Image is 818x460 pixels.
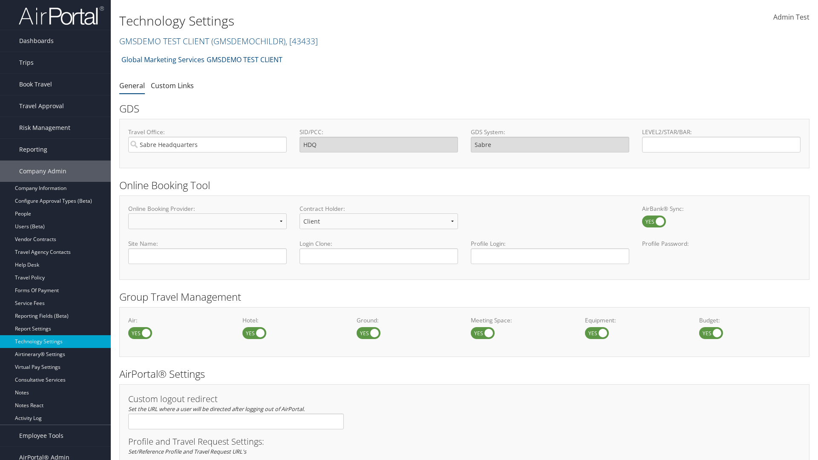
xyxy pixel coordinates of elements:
[19,52,34,73] span: Trips
[119,367,809,381] h2: AirPortal® Settings
[773,4,809,31] a: Admin Test
[121,51,204,68] a: Global Marketing Services
[300,239,458,248] label: Login Clone:
[119,12,579,30] h1: Technology Settings
[471,128,629,136] label: GDS System:
[773,12,809,22] span: Admin Test
[19,30,54,52] span: Dashboards
[207,51,282,68] a: GMSDEMO TEST CLIENT
[19,425,63,446] span: Employee Tools
[128,395,344,403] h3: Custom logout redirect
[19,95,64,117] span: Travel Approval
[357,316,458,325] label: Ground:
[19,117,70,138] span: Risk Management
[128,316,230,325] label: Air:
[471,248,629,264] input: Profile Login:
[585,316,686,325] label: Equipment:
[19,6,104,26] img: airportal-logo.png
[285,35,318,47] span: , [ 43433 ]
[242,316,344,325] label: Hotel:
[642,239,801,264] label: Profile Password:
[300,204,458,213] label: Contract Holder:
[19,139,47,160] span: Reporting
[128,239,287,248] label: Site Name:
[471,239,629,264] label: Profile Login:
[642,216,666,227] label: AirBank® Sync
[119,101,803,116] h2: GDS
[128,448,246,455] em: Set/Reference Profile and Travel Request URL's
[211,35,285,47] span: ( GMSDEMOCHILDR )
[119,81,145,90] a: General
[300,128,458,136] label: SID/PCC:
[128,204,287,213] label: Online Booking Provider:
[151,81,194,90] a: Custom Links
[119,35,318,47] a: GMSDEMO TEST CLIENT
[128,128,287,136] label: Travel Office:
[128,405,305,413] em: Set the URL where a user will be directed after logging out of AirPortal.
[699,316,801,325] label: Budget:
[642,204,801,213] label: AirBank® Sync:
[128,437,801,446] h3: Profile and Travel Request Settings:
[19,74,52,95] span: Book Travel
[119,178,809,193] h2: Online Booking Tool
[471,316,572,325] label: Meeting Space:
[19,161,66,182] span: Company Admin
[119,290,809,304] h2: Group Travel Management
[642,128,801,136] label: LEVEL2/STAR/BAR:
